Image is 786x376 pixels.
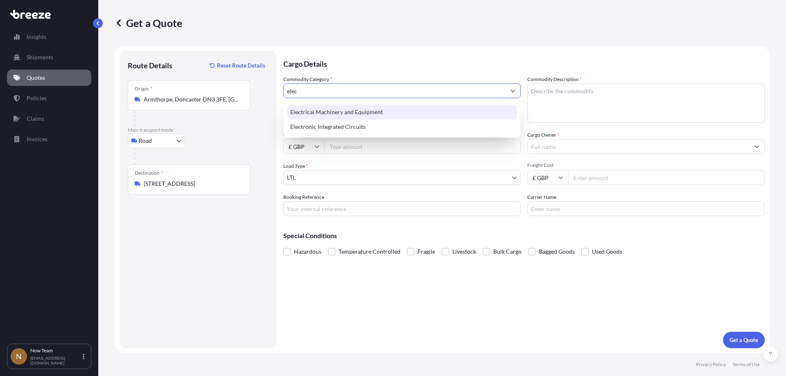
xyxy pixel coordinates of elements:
p: Special Conditions [283,232,765,239]
input: Destination [144,180,240,188]
span: Bagged Goods [539,245,575,258]
span: Road [139,137,152,145]
span: Livestock [452,245,476,258]
input: Type amount [324,139,521,154]
input: Origin [144,95,240,104]
p: Claims [27,115,44,123]
p: Route Details [128,61,172,70]
div: Electrical Machinery and Equipment [287,105,517,119]
p: Now Team [30,347,81,354]
label: Commodity Category [283,75,332,83]
p: Policies [27,94,47,102]
span: Temperature Controlled [339,245,400,258]
p: Shipments [27,53,53,61]
span: N [16,352,22,360]
span: Bulk Cargo [493,245,522,258]
p: Privacy Policy [696,361,726,368]
span: LTL [287,173,296,182]
span: Freight Cost [527,162,765,169]
p: Main transport mode [128,127,269,133]
div: Origin [135,86,152,92]
input: Enter amount [568,170,765,185]
div: Electronic Integrated Circuits [287,119,517,134]
label: Carrier Name [527,193,556,201]
button: Show suggestions [750,139,764,154]
label: Cargo Owner [527,131,559,139]
div: Destination [135,170,163,176]
p: Get a Quote [730,336,758,344]
p: [EMAIL_ADDRESS][DOMAIN_NAME] [30,356,81,365]
button: Select transport [128,133,185,148]
p: Insights [27,33,46,41]
span: Used Goods [592,245,622,258]
input: Select a commodity type [284,83,506,98]
input: Enter name [527,201,765,216]
span: Hazardous [294,245,321,258]
span: Commodity Value [283,131,521,137]
label: Booking Reference [283,193,324,201]
button: Show suggestions [506,83,520,98]
div: Suggestions [287,105,517,134]
p: Cargo Details [283,51,765,75]
p: Invoices [27,135,47,143]
p: Quotes [27,74,45,82]
input: Full name [528,139,750,154]
span: Load Type [283,162,308,170]
input: Your internal reference [283,201,521,216]
p: Reset Route Details [217,61,265,70]
label: Commodity Description [527,75,582,83]
p: Get a Quote [115,16,182,29]
p: Terms of Use [732,361,760,368]
span: Fragile [418,245,435,258]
